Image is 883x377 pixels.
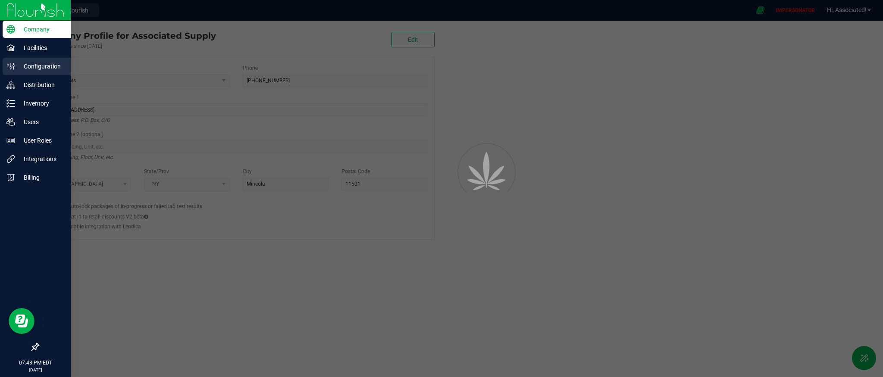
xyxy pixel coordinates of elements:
p: Billing [15,172,67,183]
p: 07:43 PM EDT [4,359,67,367]
inline-svg: Facilities [6,44,15,52]
inline-svg: User Roles [6,136,15,145]
p: Inventory [15,98,67,109]
inline-svg: Inventory [6,99,15,108]
inline-svg: Distribution [6,81,15,89]
inline-svg: Company [6,25,15,34]
inline-svg: Integrations [6,155,15,163]
p: User Roles [15,135,67,146]
inline-svg: Users [6,118,15,126]
p: Company [15,24,67,34]
iframe: Resource center [9,308,34,334]
p: Users [15,117,67,127]
p: Distribution [15,80,67,90]
inline-svg: Billing [6,173,15,182]
p: Facilities [15,43,67,53]
p: Integrations [15,154,67,164]
p: Configuration [15,61,67,72]
p: [DATE] [4,367,67,373]
inline-svg: Configuration [6,62,15,71]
